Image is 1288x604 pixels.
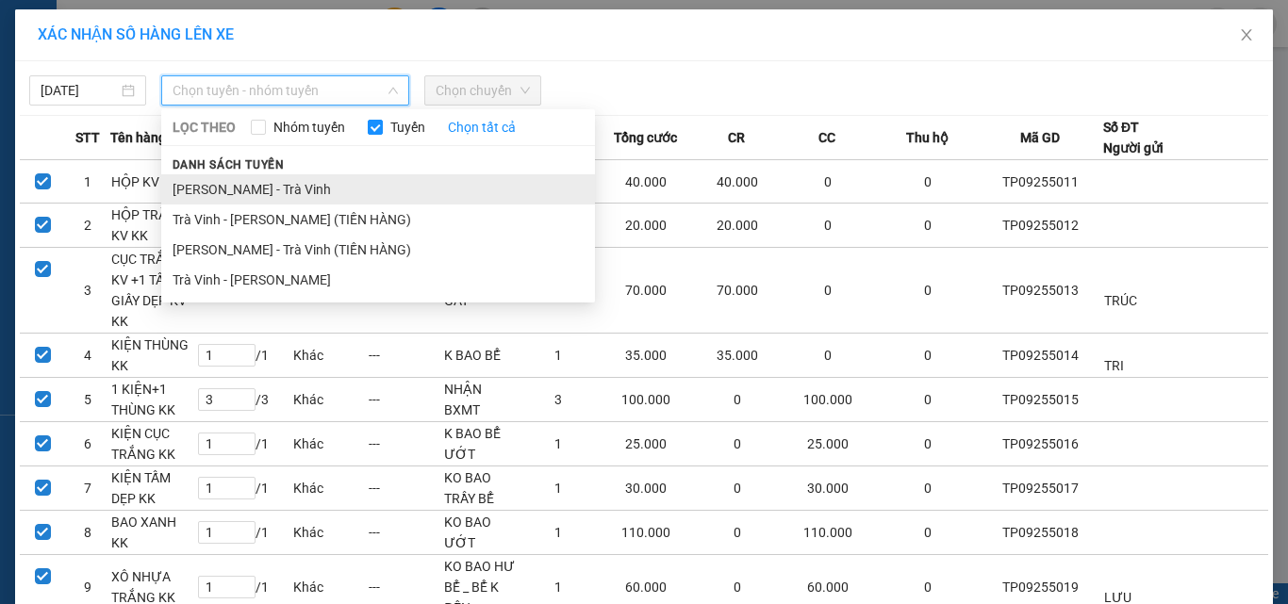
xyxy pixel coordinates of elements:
[8,122,201,140] span: GIAO:
[436,76,530,105] span: Chọn chuyến
[1239,27,1254,42] span: close
[596,334,696,378] td: 35.000
[292,466,368,511] td: Khác
[8,81,275,99] p: NHẬN:
[292,422,368,466] td: Khác
[161,204,595,235] li: Trà Vinh - [PERSON_NAME] (TIỀN HÀNG)
[8,37,213,73] span: VP [PERSON_NAME] ([GEOGRAPHIC_DATA]) -
[520,334,596,378] td: 1
[110,204,196,248] td: HỘP TRẮNG KV KK
[696,160,778,204] td: 40.000
[596,204,696,248] td: 20.000
[1104,358,1124,373] span: TRI
[520,466,596,511] td: 1
[110,160,196,204] td: HỘP KV KK
[978,160,1103,204] td: TP09255011
[197,422,292,466] td: / 1
[368,466,443,511] td: ---
[45,122,201,140] span: CX TÂN TÂN
[8,37,275,73] p: GỬI:
[161,156,296,173] span: Danh sách tuyến
[197,466,292,511] td: / 1
[778,204,878,248] td: 0
[75,127,100,148] span: STT
[110,248,196,334] td: CỤC TRẮNG KV +1 TẤM GIẤY DẸP KV KK
[778,334,878,378] td: 0
[65,422,110,466] td: 6
[878,204,978,248] td: 0
[161,174,595,204] li: [PERSON_NAME] - Trà Vinh
[443,422,520,466] td: K BAO BỂ ƯỚT
[696,511,778,555] td: 0
[8,102,124,120] span: 0338882993 -
[878,378,978,422] td: 0
[173,76,398,105] span: Chọn tuyến - nhóm tuyến
[197,511,292,555] td: / 1
[596,511,696,555] td: 110.000
[778,248,878,334] td: 0
[173,117,236,138] span: LỌC THEO
[292,511,368,555] td: Khác
[63,10,219,28] strong: BIÊN NHẬN GỬI HÀNG
[878,334,978,378] td: 0
[818,127,835,148] span: CC
[778,511,878,555] td: 110.000
[110,511,196,555] td: BAO XANH KK
[596,160,696,204] td: 40.000
[978,378,1103,422] td: TP09255015
[173,55,213,73] span: SANG
[778,422,878,466] td: 25.000
[368,334,443,378] td: ---
[65,248,110,334] td: 3
[38,25,234,43] span: XÁC NHẬN SỐ HÀNG LÊN XE
[878,248,978,334] td: 0
[197,378,292,422] td: / 3
[978,511,1103,555] td: TP09255018
[65,466,110,511] td: 7
[978,248,1103,334] td: TP09255013
[728,127,745,148] span: CR
[443,378,520,422] td: NHẬN BXMT
[696,422,778,466] td: 0
[696,378,778,422] td: 0
[696,466,778,511] td: 0
[696,334,778,378] td: 35.000
[878,511,978,555] td: 0
[368,511,443,555] td: ---
[878,422,978,466] td: 0
[368,378,443,422] td: ---
[878,160,978,204] td: 0
[65,204,110,248] td: 2
[266,117,353,138] span: Nhóm tuyến
[596,378,696,422] td: 100.000
[65,160,110,204] td: 1
[878,466,978,511] td: 0
[65,511,110,555] td: 8
[520,511,596,555] td: 1
[1104,293,1137,308] span: TRÚC
[368,422,443,466] td: ---
[110,422,196,466] td: KIỆN CỤC TRẮNG KK
[1020,127,1060,148] span: Mã GD
[110,127,166,148] span: Tên hàng
[53,81,183,99] span: VP Trà Vinh (Hàng)
[596,466,696,511] td: 30.000
[906,127,949,148] span: Thu hộ
[443,466,520,511] td: KO BAO TRẦY BỂ
[596,422,696,466] td: 25.000
[778,466,878,511] td: 30.000
[978,334,1103,378] td: TP09255014
[110,334,196,378] td: KIỆN THÙNG KK
[448,117,516,138] a: Chọn tất cả
[292,378,368,422] td: Khác
[443,511,520,555] td: KO BAO ƯỚT
[197,334,292,378] td: / 1
[110,378,196,422] td: 1 KIỆN+1 THÙNG KK
[1103,117,1164,158] div: Số ĐT Người gửi
[443,334,520,378] td: K BAO BỂ
[696,248,778,334] td: 70.000
[978,422,1103,466] td: TP09255016
[520,422,596,466] td: 1
[388,85,399,96] span: down
[520,378,596,422] td: 3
